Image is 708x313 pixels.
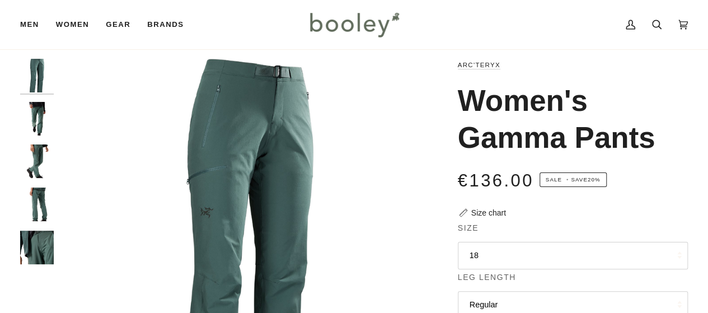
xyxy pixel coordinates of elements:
span: Women [56,19,89,30]
img: Arc'teryx Women's Gamma Pants Boxcar - Booley Galway [20,231,54,264]
img: Arc'teryx Women's Gamma Pants Boxcar - Booley Galway [20,59,54,92]
button: 18 [458,242,688,269]
h1: Women's Gamma Pants [458,82,679,156]
span: Leg Length [458,272,516,283]
a: Arc'teryx [458,62,500,68]
span: Size [458,222,479,234]
span: 20% [588,176,601,183]
div: Size chart [471,207,506,219]
em: • [564,176,571,183]
span: Save [540,172,607,187]
span: Gear [106,19,130,30]
img: Arc'teryx Women's Gamma Pants Boxcar - Booley Galway [20,144,54,178]
img: Booley [305,8,403,41]
span: Sale [546,176,562,183]
span: Men [20,19,39,30]
span: €136.00 [458,171,534,190]
img: Arc'teryx Women's Gamma Pants Boxcar - Booley Galway [20,102,54,136]
span: Brands [147,19,184,30]
img: Arc'teryx Women's Gamma Pants Boxcar - Booley Galway [20,188,54,221]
